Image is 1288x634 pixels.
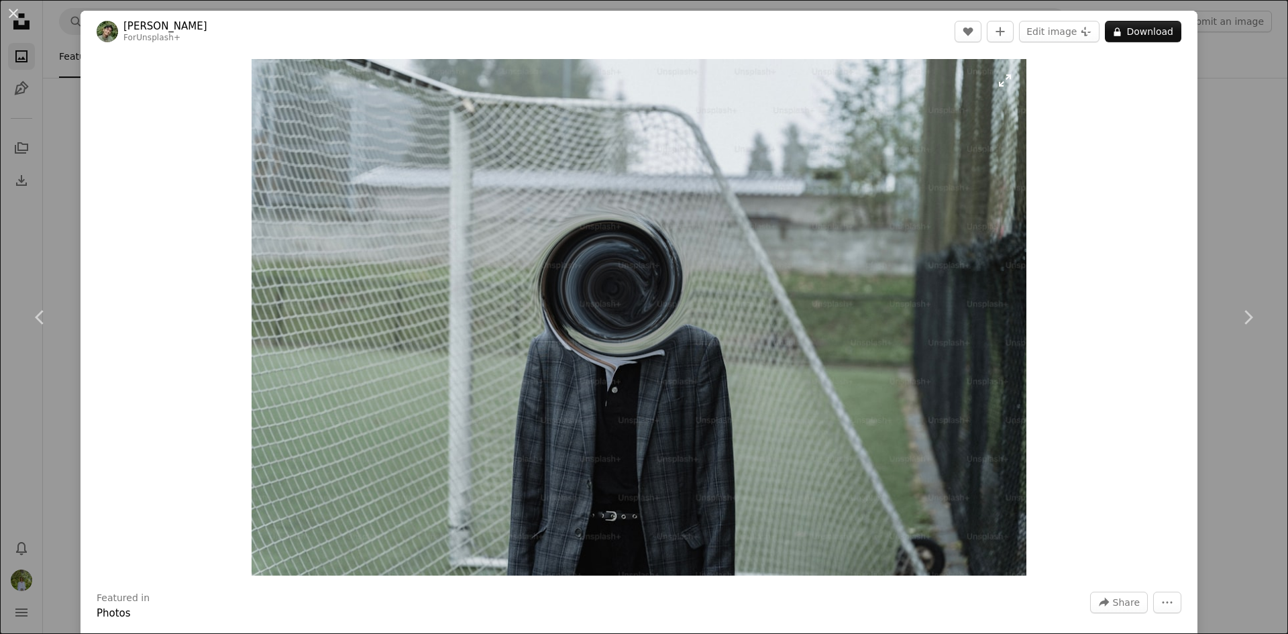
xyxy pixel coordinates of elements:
a: Unsplash+ [136,33,180,42]
div: For [123,33,207,44]
button: Like [955,21,981,42]
button: Share this image [1090,592,1148,613]
img: Figure with swirling vortex for a head [252,59,1026,576]
span: Share [1113,592,1140,613]
a: [PERSON_NAME] [123,19,207,33]
a: Next [1207,253,1288,382]
a: Photos [97,607,131,619]
h3: Featured in [97,592,150,605]
button: More Actions [1153,592,1181,613]
button: Zoom in on this image [252,59,1026,576]
button: Add to Collection [987,21,1014,42]
img: Go to Aedrian Salazar's profile [97,21,118,42]
button: Download [1105,21,1181,42]
button: Edit image [1019,21,1099,42]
